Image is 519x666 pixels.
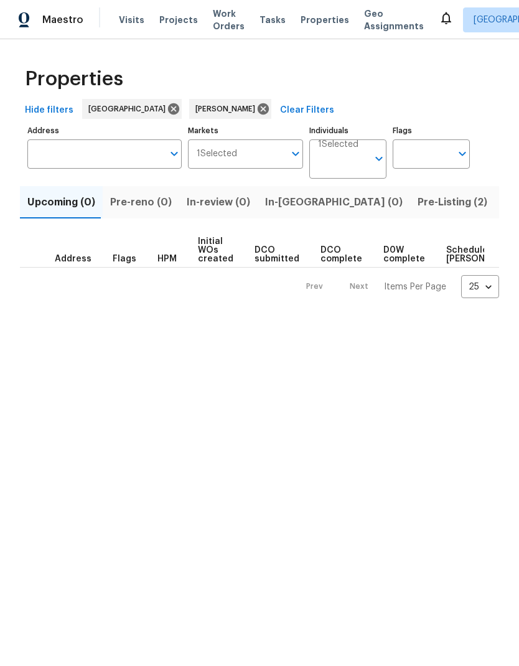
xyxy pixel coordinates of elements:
button: Open [454,145,471,162]
span: Upcoming (0) [27,194,95,211]
span: Properties [301,14,349,26]
span: Scheduled [PERSON_NAME] [446,246,517,263]
span: 1 Selected [318,139,358,150]
button: Hide filters [20,99,78,122]
label: Individuals [309,127,386,134]
span: Pre-reno (0) [110,194,172,211]
label: Markets [188,127,304,134]
div: [GEOGRAPHIC_DATA] [82,99,182,119]
span: Pre-Listing (2) [418,194,487,211]
span: Flags [113,255,136,263]
button: Open [166,145,183,162]
span: [GEOGRAPHIC_DATA] [88,103,171,115]
nav: Pagination Navigation [294,275,499,298]
span: [PERSON_NAME] [195,103,260,115]
span: Projects [159,14,198,26]
span: 1 Selected [197,149,237,159]
span: DCO complete [320,246,362,263]
span: Properties [25,73,123,85]
span: HPM [157,255,177,263]
div: 25 [461,271,499,303]
span: Visits [119,14,144,26]
span: DCO submitted [255,246,299,263]
span: Tasks [259,16,286,24]
button: Open [287,145,304,162]
span: Address [55,255,91,263]
button: Clear Filters [275,99,339,122]
span: Maestro [42,14,83,26]
span: Clear Filters [280,103,334,118]
span: In-review (0) [187,194,250,211]
span: Geo Assignments [364,7,424,32]
span: Hide filters [25,103,73,118]
button: Open [370,150,388,167]
p: Items Per Page [384,281,446,293]
span: D0W complete [383,246,425,263]
label: Address [27,127,182,134]
label: Flags [393,127,470,134]
span: Work Orders [213,7,245,32]
span: Initial WOs created [198,237,233,263]
span: In-[GEOGRAPHIC_DATA] (0) [265,194,403,211]
div: [PERSON_NAME] [189,99,271,119]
